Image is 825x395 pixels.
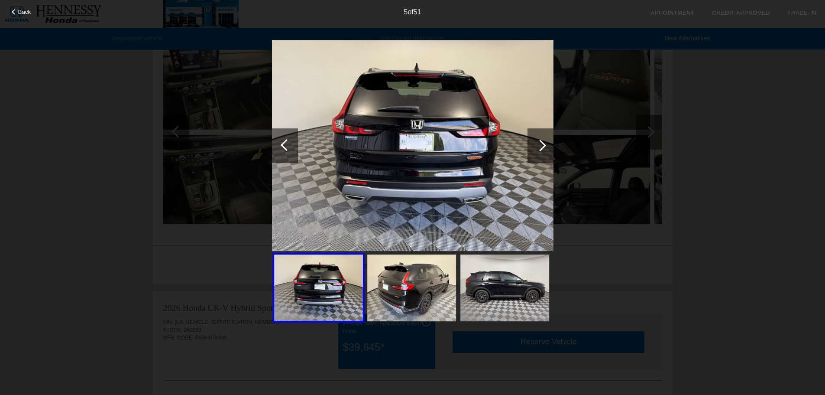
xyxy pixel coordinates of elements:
[18,9,31,15] span: Back
[414,8,421,16] span: 51
[650,10,695,16] a: Appointment
[272,40,553,251] img: 36e2e44c-12ad-4dae-8c39-5b130aa0b809.jpeg
[787,10,816,16] a: Trade-In
[367,255,456,321] img: 18c5bcf1-a0ed-439e-8508-694a462d0dc2.jpeg
[404,8,408,16] span: 5
[460,255,549,321] img: 23ffe7f9-7e7c-46c9-9558-fef9cf03d2d9.jpeg
[712,10,770,16] a: Credit Approved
